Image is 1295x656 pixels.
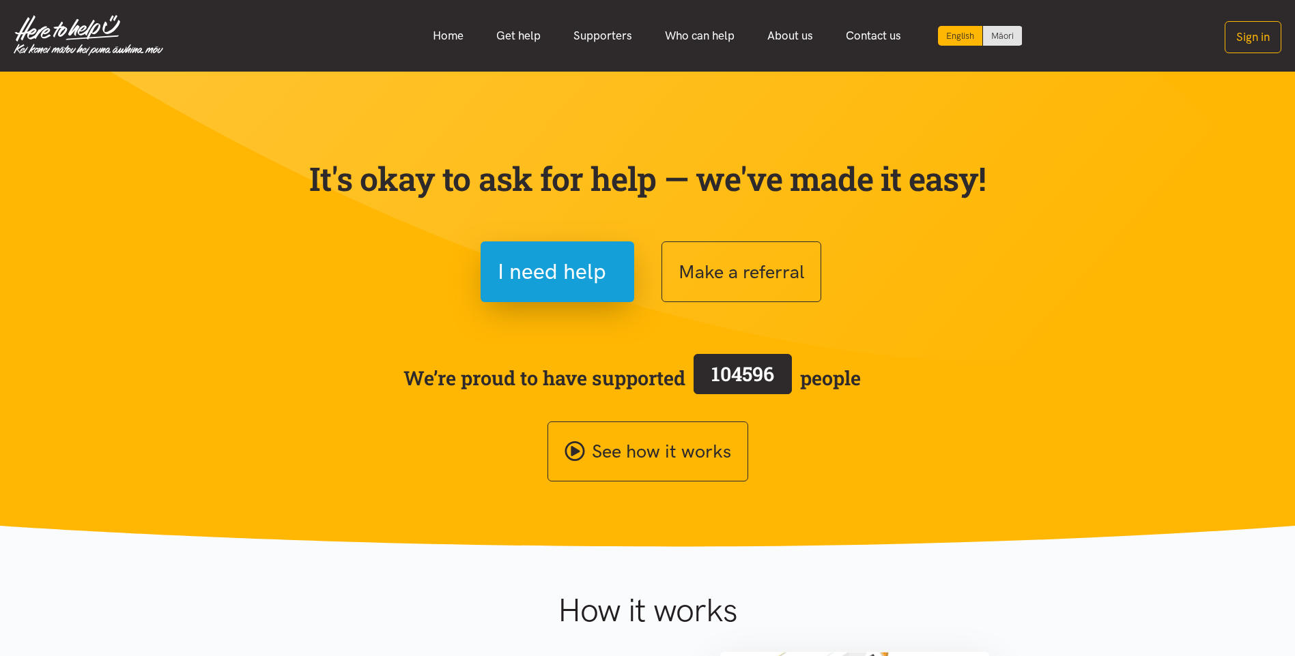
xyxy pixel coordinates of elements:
[829,21,917,50] a: Contact us
[938,26,1023,46] div: Language toggle
[751,21,829,50] a: About us
[711,361,774,387] span: 104596
[938,26,983,46] div: Current language
[685,351,800,404] a: 104596
[649,21,751,50] a: Who can help
[416,21,480,50] a: Home
[498,254,606,289] span: I need help
[425,591,870,630] h1: How it works
[661,241,821,302] button: Make a referral
[480,21,557,50] a: Get help
[403,351,861,404] span: We’re proud to have supported people
[14,15,163,56] img: Home
[1225,21,1281,53] button: Sign in
[481,241,634,302] button: I need help
[983,26,1022,46] a: Switch to Te Reo Māori
[547,421,748,482] a: See how it works
[307,159,989,198] p: It's okay to ask for help — we've made it easy!
[557,21,649,50] a: Supporters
